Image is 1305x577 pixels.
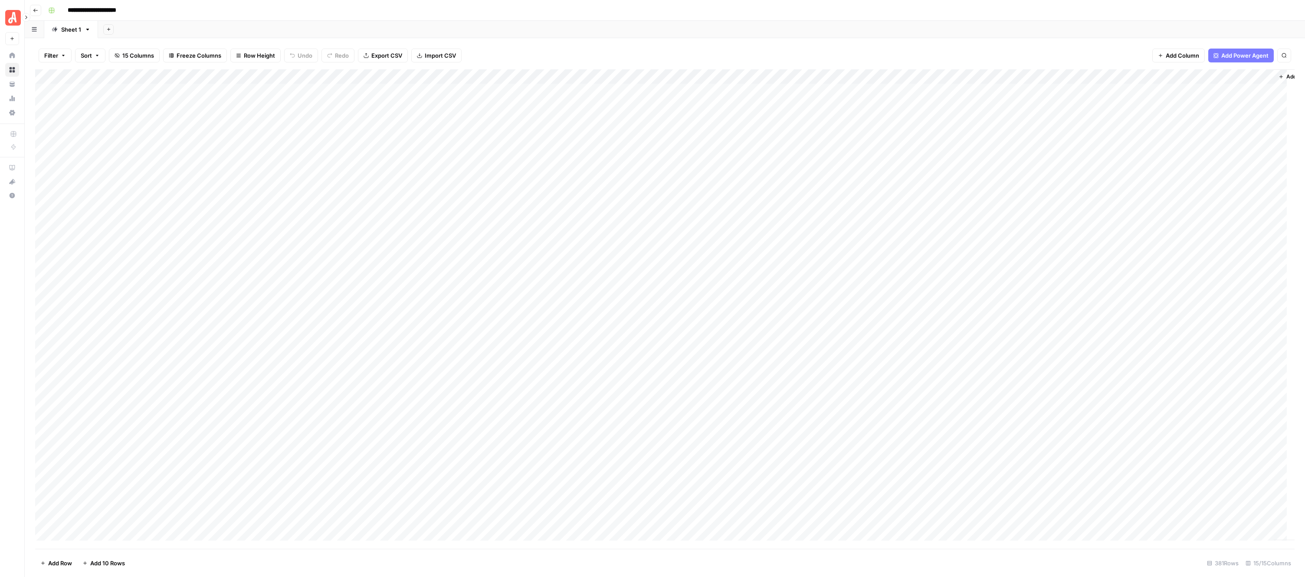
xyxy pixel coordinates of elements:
[5,10,21,26] img: Angi Logo
[39,49,72,62] button: Filter
[5,91,19,105] a: Usage
[5,161,19,175] a: AirOps Academy
[48,559,72,567] span: Add Row
[177,51,221,60] span: Freeze Columns
[5,7,19,29] button: Workspace: Angi
[5,189,19,202] button: Help + Support
[411,49,462,62] button: Import CSV
[5,49,19,62] a: Home
[321,49,354,62] button: Redo
[163,49,227,62] button: Freeze Columns
[81,51,92,60] span: Sort
[425,51,456,60] span: Import CSV
[1166,51,1199,60] span: Add Column
[1203,556,1242,570] div: 381 Rows
[5,63,19,77] a: Browse
[298,51,312,60] span: Undo
[122,51,154,60] span: 15 Columns
[1221,51,1269,60] span: Add Power Agent
[44,21,98,38] a: Sheet 1
[1208,49,1274,62] button: Add Power Agent
[244,51,275,60] span: Row Height
[1152,49,1205,62] button: Add Column
[77,556,130,570] button: Add 10 Rows
[335,51,349,60] span: Redo
[90,559,125,567] span: Add 10 Rows
[358,49,408,62] button: Export CSV
[5,175,19,189] button: What's new?
[44,51,58,60] span: Filter
[230,49,281,62] button: Row Height
[35,556,77,570] button: Add Row
[61,25,81,34] div: Sheet 1
[109,49,160,62] button: 15 Columns
[5,106,19,120] a: Settings
[371,51,402,60] span: Export CSV
[1242,556,1295,570] div: 15/15 Columns
[5,77,19,91] a: Your Data
[6,175,19,188] div: What's new?
[75,49,105,62] button: Sort
[284,49,318,62] button: Undo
